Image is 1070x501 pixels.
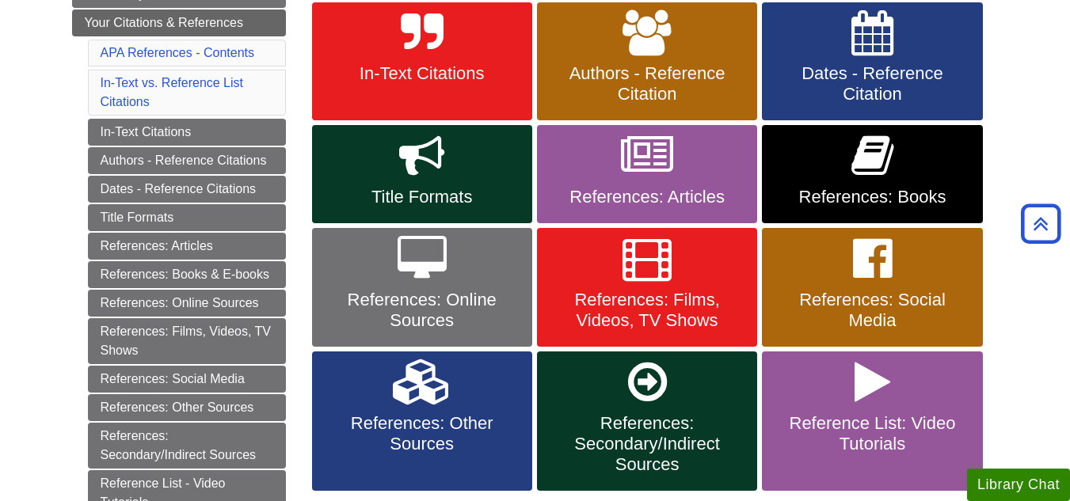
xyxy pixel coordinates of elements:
a: References: Articles [88,233,286,260]
a: Dates - Reference Citation [762,2,982,121]
a: References: Online Sources [88,290,286,317]
a: Title Formats [312,125,532,223]
span: Title Formats [324,187,520,207]
a: References: Secondary/Indirect Sources [537,351,757,491]
a: References: Books [762,125,982,223]
a: APA References - Contents [101,46,254,59]
a: Title Formats [88,204,286,231]
span: In-Text Citations [324,63,520,84]
a: In-Text Citations [88,119,286,146]
span: References: Other Sources [324,413,520,454]
span: References: Books [774,187,970,207]
a: References: Social Media [88,366,286,393]
span: References: Online Sources [324,290,520,331]
span: References: Secondary/Indirect Sources [549,413,745,475]
a: Reference List: Video Tutorials [762,351,982,491]
span: References: Social Media [774,290,970,331]
a: In-Text Citations [312,2,532,121]
a: Authors - Reference Citations [88,147,286,174]
a: References: Films, Videos, TV Shows [88,318,286,364]
a: References: Secondary/Indirect Sources [88,423,286,469]
span: References: Films, Videos, TV Shows [549,290,745,331]
a: Your Citations & References [72,9,286,36]
a: In-Text vs. Reference List Citations [101,76,244,108]
a: References: Other Sources [312,351,532,491]
span: Your Citations & References [85,16,243,29]
a: Authors - Reference Citation [537,2,757,121]
a: References: Films, Videos, TV Shows [537,228,757,347]
button: Library Chat [967,469,1070,501]
a: Back to Top [1015,213,1066,234]
span: References: Articles [549,187,745,207]
a: References: Articles [537,125,757,223]
span: Authors - Reference Citation [549,63,745,104]
a: Dates - Reference Citations [88,176,286,203]
span: Reference List: Video Tutorials [774,413,970,454]
a: References: Online Sources [312,228,532,347]
a: References: Other Sources [88,394,286,421]
span: Dates - Reference Citation [774,63,970,104]
a: References: Books & E-books [88,261,286,288]
a: References: Social Media [762,228,982,347]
